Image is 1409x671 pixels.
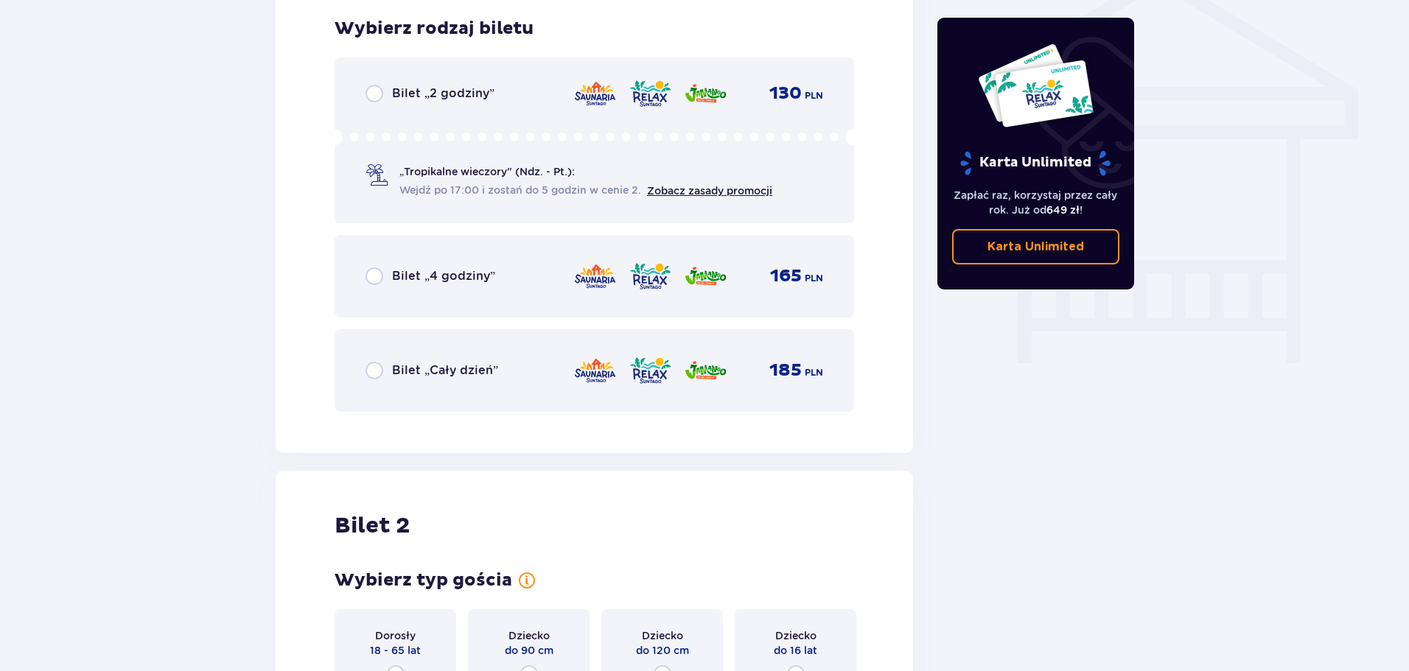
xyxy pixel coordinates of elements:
img: Saunaria [573,261,617,292]
img: Dwie karty całoroczne do Suntago z napisem 'UNLIMITED RELAX', na białym tle z tropikalnymi liśćmi... [977,43,1094,128]
span: PLN [805,272,823,285]
span: Dziecko [775,628,817,643]
span: Wejdź po 17:00 i zostań do 5 godzin w cenie 2. [399,183,641,197]
img: Saunaria [573,355,617,386]
span: do 120 cm [636,643,689,658]
span: do 90 cm [505,643,553,658]
span: Dziecko [642,628,683,643]
img: Jamango [684,78,727,109]
span: 185 [769,359,802,382]
span: 165 [770,265,802,287]
span: PLN [805,366,823,379]
img: Jamango [684,355,727,386]
span: Dorosły [375,628,416,643]
p: Karta Unlimited [959,150,1112,176]
a: Karta Unlimited [952,229,1120,264]
img: Saunaria [573,78,617,109]
span: do 16 lat [774,643,817,658]
p: Karta Unlimited [987,239,1084,255]
span: 18 - 65 lat [370,643,421,658]
img: Jamango [684,261,727,292]
span: 130 [769,82,802,105]
span: PLN [805,89,823,102]
span: „Tropikalne wieczory" (Ndz. - Pt.): [399,164,575,179]
span: Bilet „Cały dzień” [392,362,498,379]
span: Bilet „4 godziny” [392,268,495,284]
p: Zapłać raz, korzystaj przez cały rok. Już od ! [952,188,1120,217]
img: Relax [629,355,672,386]
img: Relax [629,78,672,109]
span: 649 zł [1046,204,1080,216]
span: Bilet „2 godziny” [392,85,494,102]
img: Relax [629,261,672,292]
span: Dziecko [508,628,550,643]
a: Zobacz zasady promocji [647,185,772,197]
h2: Bilet 2 [335,512,410,540]
h3: Wybierz typ gościa [335,569,512,591]
h3: Wybierz rodzaj biletu [335,18,534,40]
